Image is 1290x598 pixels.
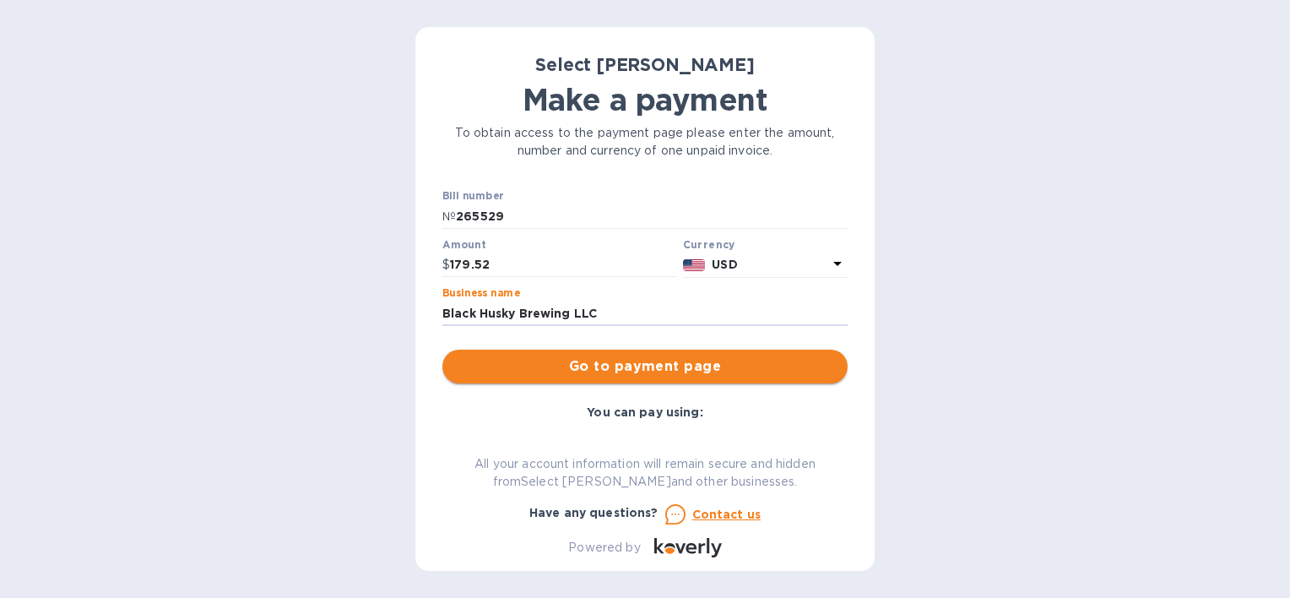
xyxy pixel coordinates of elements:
[683,238,735,251] b: Currency
[442,208,456,226] p: №
[712,258,737,271] b: USD
[568,539,640,557] p: Powered by
[442,301,848,326] input: Enter business name
[442,256,450,274] p: $
[456,356,834,377] span: Go to payment page
[456,204,848,229] input: Enter bill number
[442,82,848,117] h1: Make a payment
[442,192,503,202] label: Bill number
[442,240,485,250] label: Amount
[587,405,702,419] b: You can pay using:
[442,124,848,160] p: To obtain access to the payment page please enter the amount, number and currency of one unpaid i...
[442,350,848,383] button: Go to payment page
[442,289,520,299] label: Business name
[692,508,762,521] u: Contact us
[683,259,706,271] img: USD
[450,253,676,278] input: 0.00
[529,506,659,519] b: Have any questions?
[535,54,755,75] b: Select [PERSON_NAME]
[442,455,848,491] p: All your account information will remain secure and hidden from Select [PERSON_NAME] and other bu...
